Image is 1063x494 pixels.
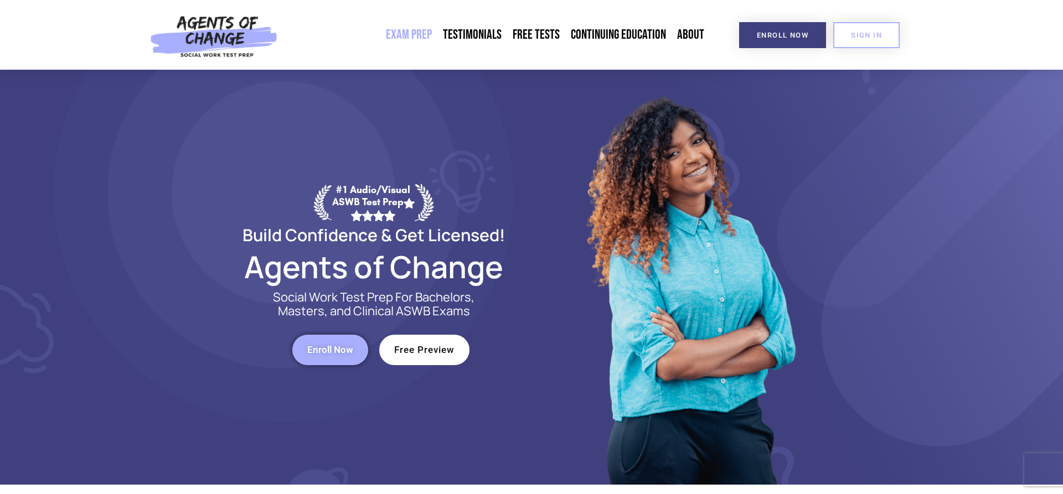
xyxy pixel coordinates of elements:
a: About [672,22,710,48]
a: SIGN IN [833,22,900,48]
span: SIGN IN [851,32,882,39]
a: Testimonials [437,22,507,48]
a: Exam Prep [380,22,437,48]
a: Free Tests [507,22,565,48]
a: Continuing Education [565,22,672,48]
a: Enroll Now [292,335,368,365]
img: Website Image 1 (1) [579,70,800,485]
a: Enroll Now [739,22,826,48]
a: Free Preview [379,335,469,365]
span: Enroll Now [307,345,353,355]
div: #1 Audio/Visual ASWB Test Prep [332,184,415,221]
nav: Menu [283,22,710,48]
h2: Agents of Change [216,254,531,279]
span: Free Preview [394,345,455,355]
p: Social Work Test Prep For Bachelors, Masters, and Clinical ASWB Exams [260,290,487,318]
span: Enroll Now [757,32,808,39]
h2: Build Confidence & Get Licensed! [216,227,531,243]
